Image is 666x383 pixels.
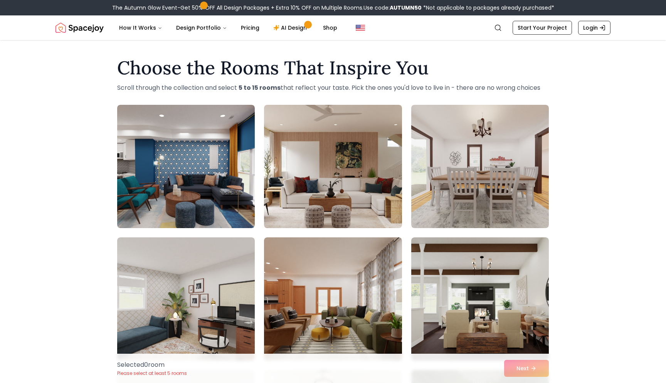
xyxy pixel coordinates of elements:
[513,21,572,35] a: Start Your Project
[117,83,549,92] p: Scroll through the collection and select that reflect your taste. Pick the ones you'd love to liv...
[363,4,422,12] span: Use code:
[55,20,104,35] a: Spacejoy
[578,21,610,35] a: Login
[356,23,365,32] img: United States
[390,4,422,12] b: AUTUMN50
[117,105,255,228] img: Room room-1
[235,20,266,35] a: Pricing
[113,20,343,35] nav: Main
[267,20,315,35] a: AI Design
[264,105,402,228] img: Room room-2
[117,360,187,370] p: Selected 0 room
[112,4,554,12] div: The Autumn Glow Event-Get 50% OFF All Design Packages + Extra 10% OFF on Multiple Rooms.
[239,83,281,92] strong: 5 to 15 rooms
[170,20,233,35] button: Design Portfolio
[411,105,549,228] img: Room room-3
[55,20,104,35] img: Spacejoy Logo
[117,59,549,77] h1: Choose the Rooms That Inspire You
[117,370,187,376] p: Please select at least 5 rooms
[113,20,168,35] button: How It Works
[264,237,402,361] img: Room room-5
[55,15,610,40] nav: Global
[317,20,343,35] a: Shop
[422,4,554,12] span: *Not applicable to packages already purchased*
[117,237,255,361] img: Room room-4
[411,237,549,361] img: Room room-6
